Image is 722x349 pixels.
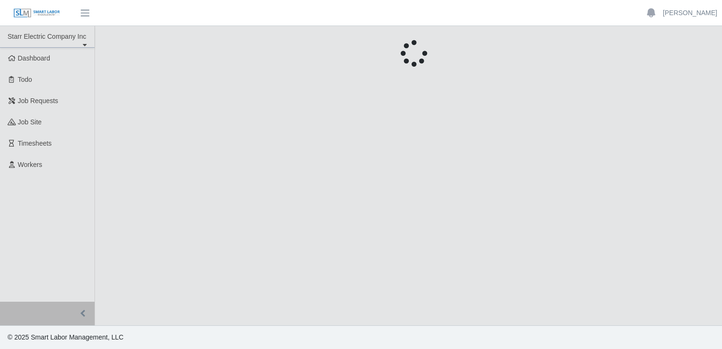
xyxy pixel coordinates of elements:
a: [PERSON_NAME] [663,8,717,18]
span: Timesheets [18,140,52,147]
span: © 2025 Smart Labor Management, LLC [8,333,123,341]
span: Job Requests [18,97,59,105]
span: Dashboard [18,54,51,62]
span: job site [18,118,42,126]
img: SLM Logo [13,8,60,18]
span: Workers [18,161,43,168]
span: Todo [18,76,32,83]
